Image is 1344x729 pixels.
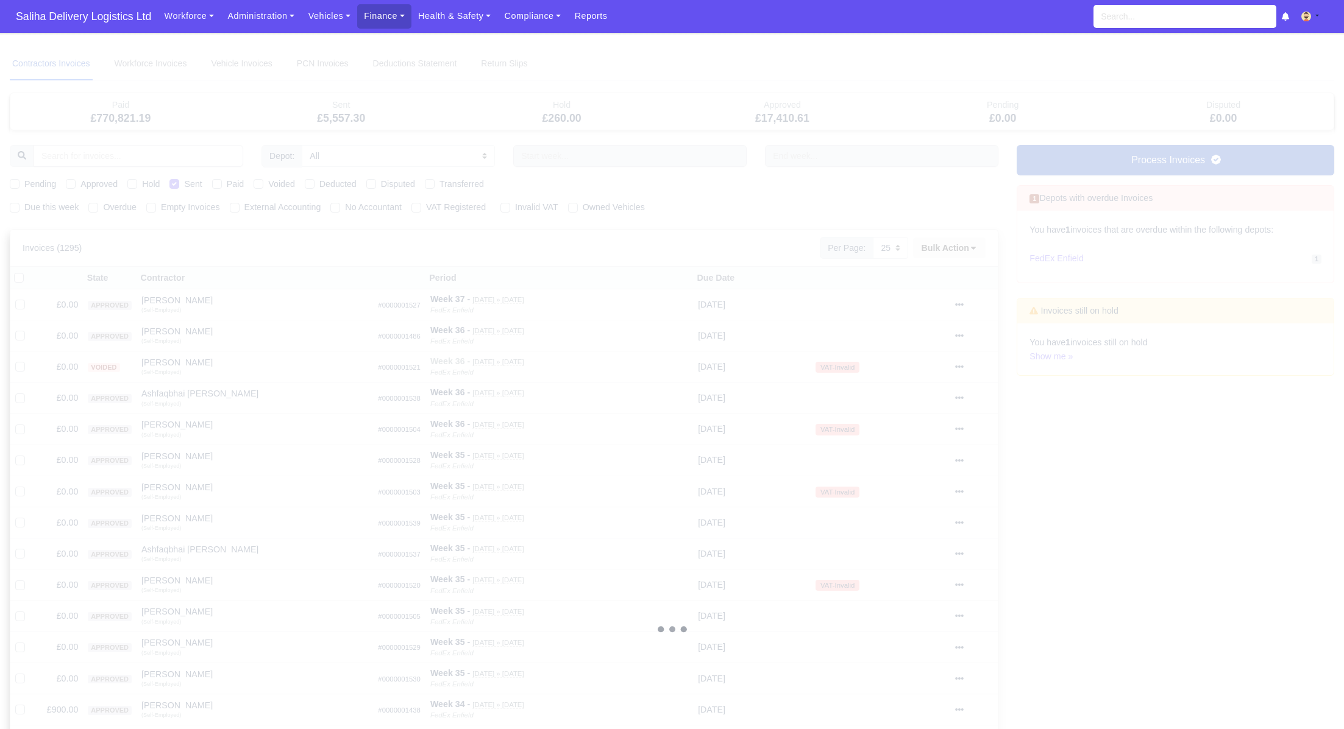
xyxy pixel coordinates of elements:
a: Workforce [157,4,221,28]
iframe: Chat Widget [1283,671,1344,729]
a: Vehicles [301,4,357,28]
a: Health & Safety [411,4,498,28]
a: Compliance [497,4,567,28]
a: Saliha Delivery Logistics Ltd [10,5,157,29]
a: Reports [567,4,614,28]
a: Finance [357,4,411,28]
input: Search... [1093,5,1276,28]
span: Saliha Delivery Logistics Ltd [10,4,157,29]
a: Administration [221,4,301,28]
